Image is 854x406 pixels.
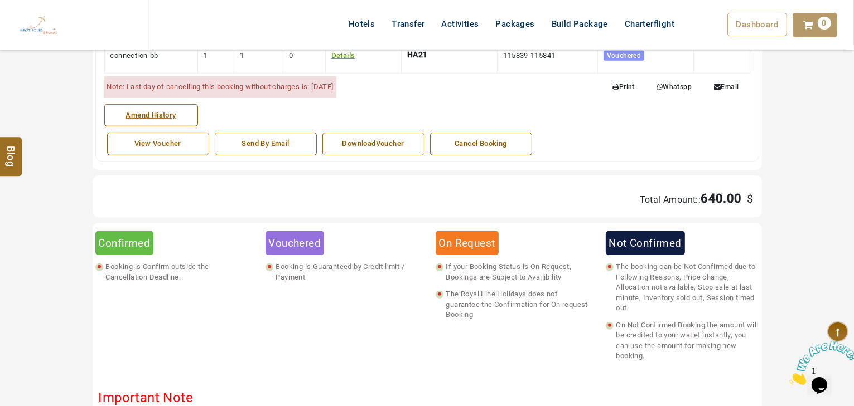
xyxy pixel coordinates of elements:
[612,83,634,91] span: Print
[107,133,209,155] a: View Voucher
[322,133,424,155] a: DownloadVoucher
[543,13,616,35] a: Build Package
[606,231,685,255] div: Not Confirmed
[329,139,418,149] div: DownloadVoucher
[614,320,759,361] span: On Not Confirmed Booking the amount will be credited to your wallet instantly, you can use the am...
[103,262,249,282] span: Booking is Confirm outside the Cancellation Deadline.
[736,19,779,30] span: Dashboard
[4,4,74,48] img: Chat attention grabber
[443,289,589,320] span: The Royal Line Holidays does not guarantee the Confirmation for On request Booking
[604,79,643,95] a: Print
[683,13,727,24] a: Flight
[649,79,700,95] a: Whatspp
[640,194,701,205] span: Total Amount::
[95,231,154,255] div: Confirmed
[614,262,759,314] span: The booking can be Not Confirmed due to Following Reasons, Price change, Allocation not available...
[266,231,325,255] div: Vouchered
[273,262,419,282] span: Booking is Guaranteed by Credit limit / Payment
[104,104,198,127] a: Amend History
[697,17,718,28] span: Flight
[433,13,488,35] a: Activities
[4,4,9,14] span: 1
[616,13,683,35] a: Charterflight
[107,82,334,91] span: Note: Last day of cancelling this booking without charges is: [DATE]
[215,133,317,155] a: Send By Email
[383,13,433,35] a: Transfer
[657,83,692,91] span: Whatspp
[436,139,526,149] div: Cancel Booking
[4,146,18,155] span: Blog
[706,79,747,95] a: Email
[744,192,753,206] span: $
[113,139,203,149] div: View Voucher
[793,13,837,37] a: 0
[714,83,739,91] span: Email
[430,133,532,155] a: Cancel Booking
[443,262,589,282] span: If your Booking Status is On Request, Bookings are Subject to Availibility
[436,231,499,255] div: On Request
[8,4,68,47] img: The Royal Line Holidays
[818,17,831,30] span: 0
[221,139,311,149] div: Send By Email
[340,13,383,35] a: Hotels
[785,336,854,389] iframe: chat widget
[625,19,674,29] span: Charterflight
[488,13,543,35] a: Packages
[701,192,741,206] span: 640.00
